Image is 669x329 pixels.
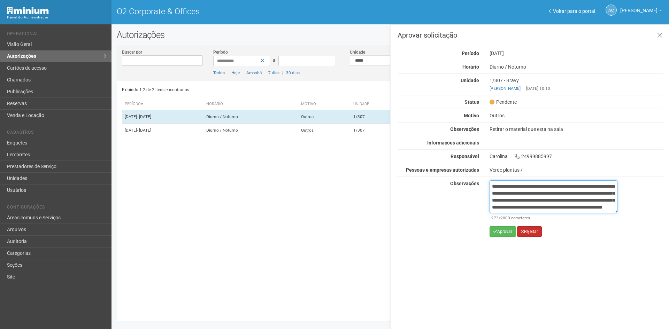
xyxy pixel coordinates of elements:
[213,49,228,55] label: Período
[484,126,669,132] div: Retirar o material que esta na sala
[490,86,521,91] a: [PERSON_NAME]
[231,70,240,75] a: Hoje
[398,32,663,39] h3: Aprovar solicitação
[464,99,479,105] strong: Status
[298,110,351,124] td: Outros
[450,126,479,132] strong: Observações
[490,85,663,92] div: [DATE] 10:10
[268,70,279,75] a: 7 dias
[451,154,479,159] strong: Responsável
[351,110,405,124] td: 1/307
[117,7,385,16] h1: O2 Corporate & Offices
[122,99,203,110] th: Período
[246,70,262,75] a: Amanhã
[490,99,517,105] span: Pendente
[484,50,669,56] div: [DATE]
[461,78,479,83] strong: Unidade
[523,86,524,91] span: |
[213,70,225,75] a: Todos
[7,14,106,21] div: Painel do Administrador
[122,85,388,95] div: Exibindo 1-2 de 2 itens encontrados
[462,64,479,70] strong: Horário
[122,110,203,124] td: [DATE]
[282,70,283,75] span: |
[7,205,106,212] li: Configurações
[491,215,616,221] div: /2000 caracteres
[122,124,203,137] td: [DATE]
[298,124,351,137] td: Outros
[7,130,106,137] li: Cadastros
[351,124,405,137] td: 1/307
[286,70,300,75] a: 30 dias
[450,181,479,186] strong: Observações
[464,113,479,118] strong: Motivo
[298,99,351,110] th: Motivo
[7,7,49,14] img: Minium
[462,50,479,56] strong: Período
[203,110,298,124] td: Diurno / Noturno
[427,140,479,146] strong: Informações adicionais
[203,99,298,110] th: Horário
[406,167,479,173] strong: Pessoas e empresas autorizadas
[549,8,595,14] a: Voltar para o portal
[490,167,663,173] div: Verde plantas /
[137,128,151,133] span: - [DATE]
[122,49,142,55] label: Buscar por
[484,77,669,92] div: 1/307 - Bravy
[484,112,669,119] div: Outros
[490,226,516,237] button: Aprovar
[228,70,229,75] span: |
[137,114,151,119] span: - [DATE]
[203,124,298,137] td: Diurno / Noturno
[620,9,662,14] a: [PERSON_NAME]
[484,64,669,70] div: Diurno / Noturno
[7,31,106,39] li: Operacional
[117,30,664,40] h2: Autorizações
[351,99,405,110] th: Unidade
[243,70,244,75] span: |
[484,153,669,159] div: Carolina 24999885997
[606,5,617,16] a: AC
[264,70,266,75] span: |
[653,28,667,43] a: Fechar
[273,57,276,63] span: a
[491,216,499,220] span: 273
[517,226,542,237] button: Rejeitar
[350,49,365,55] label: Unidade
[620,1,658,13] span: Ana Carla de Carvalho Silva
